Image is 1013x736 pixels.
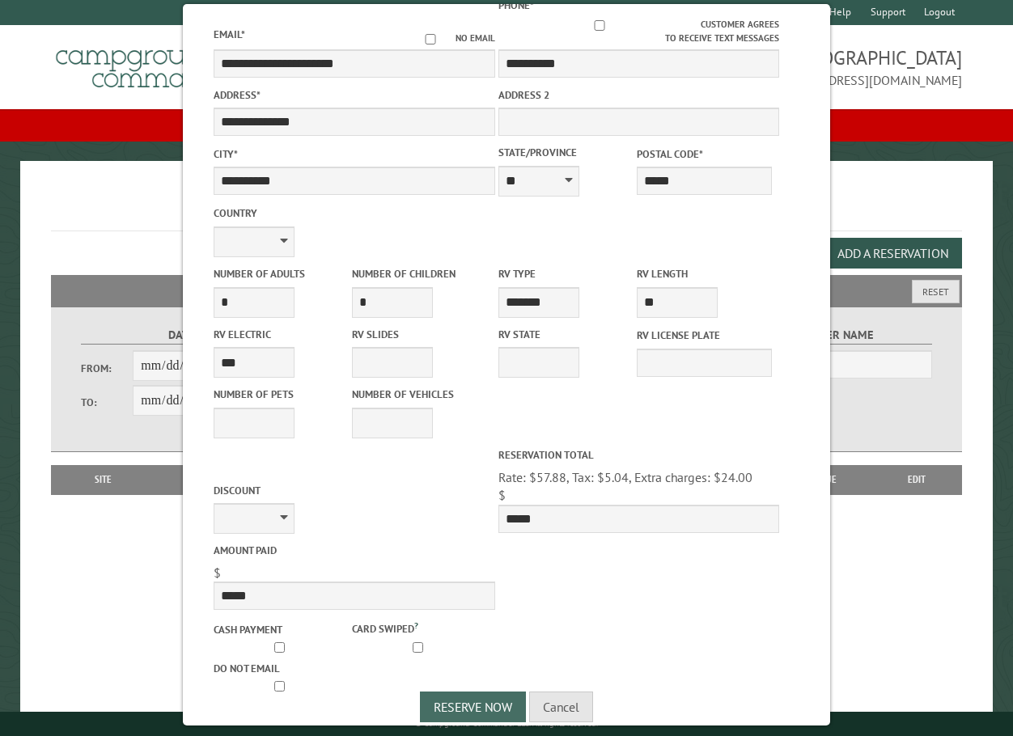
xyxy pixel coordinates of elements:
button: Reserve Now [420,692,526,722]
label: Country [214,205,495,221]
input: No email [405,34,455,44]
label: RV Length [637,266,772,281]
img: Campground Commander [51,32,253,95]
h2: Filters [51,275,963,306]
label: RV Electric [214,327,349,342]
label: Email [214,27,245,41]
label: Address 2 [498,87,780,103]
label: Dates [81,326,290,345]
label: Customer agrees to receive text messages [498,18,780,45]
span: Rate: $57.88, Tax: $5.04 [498,469,752,485]
a: ? [414,620,418,631]
label: No email [405,32,494,45]
label: From: [81,361,134,376]
label: Number of Adults [214,266,349,281]
th: Edit [871,465,962,494]
label: Amount paid [214,543,495,558]
h1: Reservations [51,187,963,231]
th: Dates [147,465,264,494]
small: © Campground Commander LLC. All rights reserved. [415,718,598,729]
label: Number of Vehicles [352,387,487,402]
label: To: [81,395,134,410]
label: Card swiped [352,619,487,637]
label: Do not email [214,661,349,676]
label: Number of Children [352,266,487,281]
label: Cash payment [214,622,349,637]
th: Site [59,465,147,494]
span: $ [214,565,221,581]
label: Discount [214,483,495,498]
label: RV License Plate [637,328,772,343]
label: Postal Code [637,146,772,162]
span: $ [498,487,506,503]
label: City [214,146,495,162]
button: Add a Reservation [824,238,962,269]
label: RV State [498,327,634,342]
label: Reservation Total [498,447,780,463]
label: RV Slides [352,327,487,342]
label: RV Type [498,266,634,281]
span: , Extra charges: $24.00 [629,469,752,485]
button: Reset [912,280,960,303]
label: State/Province [498,145,634,160]
label: Address [214,87,495,103]
button: Cancel [529,692,593,722]
input: Customer agrees to receive text messages [498,20,701,31]
label: Number of Pets [214,387,349,402]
